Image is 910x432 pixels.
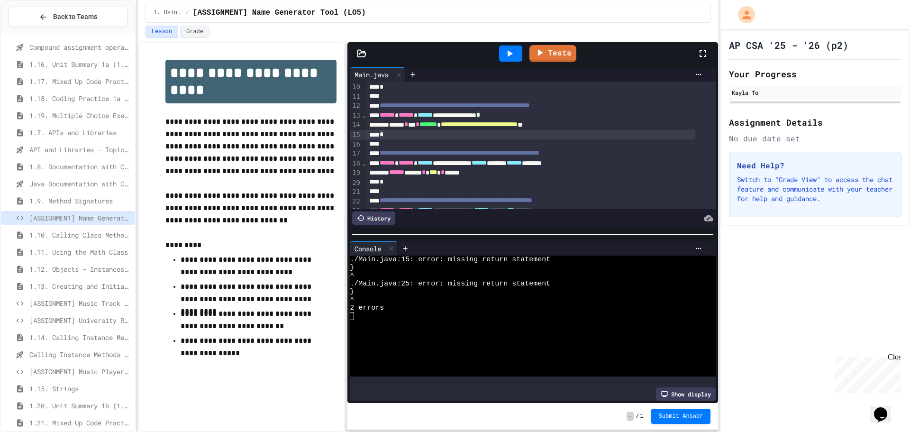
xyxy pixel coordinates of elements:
span: 1. Using Objects and Methods [154,9,182,17]
div: 15 [350,130,362,140]
div: My Account [728,4,757,26]
span: 1.9. Method Signatures [29,196,131,206]
button: Lesson [146,26,178,38]
h2: Your Progress [729,67,901,81]
span: 1.7. APIs and Libraries [29,128,131,138]
button: Grade [180,26,209,38]
span: 1.10. Calling Class Methods [29,230,131,240]
span: 2 errors [350,304,384,312]
span: Java Documentation with Comments - Topic 1.8 [29,179,131,189]
div: 10 [350,83,362,92]
span: [ASSIGNMENT] Name Generator Tool (LO5) [193,7,366,18]
span: 1 [640,413,644,420]
p: Switch to "Grade View" to access the chat feature and communicate with your teacher for help and ... [737,175,893,203]
div: 11 [350,92,362,101]
span: 1.18. Coding Practice 1a (1.1-1.6) [29,93,131,103]
span: 1.13. Creating and Initializing Objects: Constructors [29,281,131,291]
span: [ASSIGNMENT] University Registration System (LO4) [29,315,131,325]
div: 13 [350,111,362,120]
div: 12 [350,101,362,110]
iframe: chat widget [870,394,901,423]
div: Chat with us now!Close [4,4,65,60]
button: Back to Teams [9,7,127,27]
span: 1.8. Documentation with Comments and Preconditions [29,162,131,172]
span: API and Libraries - Topic 1.7 [29,145,131,155]
iframe: chat widget [831,353,901,393]
span: 1.16. Unit Summary 1a (1.1-1.6) [29,59,131,69]
span: ./Main.java:15: error: missing return statement [350,256,550,264]
span: 1.19. Multiple Choice Exercises for Unit 1a (1.1-1.6) [29,110,131,120]
div: Main.java [350,67,405,82]
h2: Assignment Details [729,116,901,129]
span: Fold line [362,159,366,167]
h3: Need Help? [737,160,893,171]
span: Calling Instance Methods - Topic 1.14 [29,349,131,359]
div: 18 [350,159,362,168]
span: 1.20. Unit Summary 1b (1.7-1.15) [29,401,131,411]
div: History [352,211,395,225]
span: 1.21. Mixed Up Code Practice 1b (1.7-1.15) [29,418,131,428]
span: [ASSIGNMENT] Music Track Creator (LO4) [29,298,131,308]
span: Fold line [362,207,366,214]
span: 1.11. Using the Math Class [29,247,131,257]
span: ^ [350,296,354,304]
div: No due date set [729,133,901,144]
div: Console [350,244,386,254]
div: Console [350,241,398,256]
div: 16 [350,140,362,149]
span: ./Main.java:25: error: missing return statement [350,280,550,288]
div: 20 [350,178,362,188]
span: ^ [350,272,354,280]
div: Kayla To [732,88,899,97]
span: Compound assignment operators - Quiz [29,42,131,52]
span: Fold line [362,111,366,119]
div: 19 [350,168,362,178]
span: 1.15. Strings [29,384,131,394]
div: 17 [350,149,362,158]
div: 14 [350,120,362,130]
span: 1.14. Calling Instance Methods [29,332,131,342]
div: 21 [350,187,362,197]
span: / [186,9,189,17]
span: } [350,264,354,272]
a: Tests [529,45,576,62]
span: } [350,288,354,296]
h1: AP CSA '25 - '26 (p2) [729,38,848,52]
span: 1.17. Mixed Up Code Practice 1.1-1.6 [29,76,131,86]
span: Back to Teams [53,12,97,22]
span: / [636,413,639,420]
div: Show display [656,387,716,401]
div: 22 [350,197,362,206]
span: [ASSIGNMENT] Name Generator Tool (LO5) [29,213,131,223]
div: Main.java [350,70,393,80]
span: [ASSIGNMENT] Music Player Debugger (LO3) [29,367,131,377]
button: Submit Answer [651,409,711,424]
span: Submit Answer [659,413,703,420]
span: 1.12. Objects - Instances of Classes [29,264,131,274]
span: - [627,412,634,421]
div: 23 [350,206,362,216]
